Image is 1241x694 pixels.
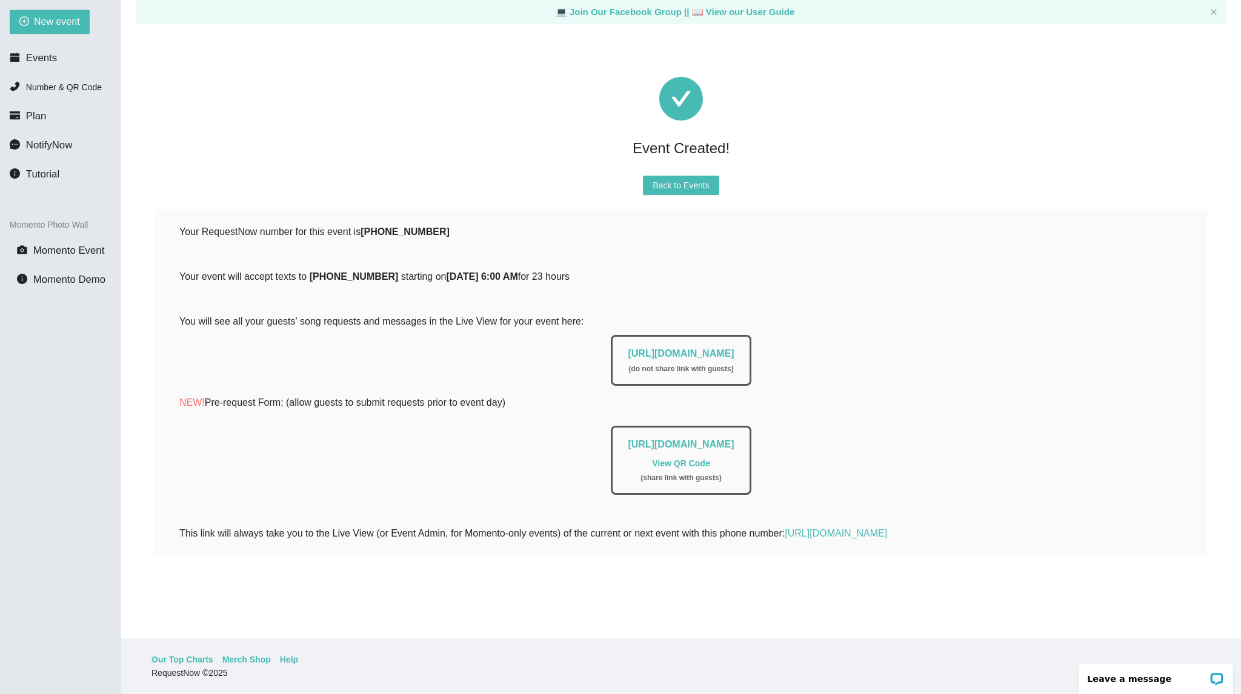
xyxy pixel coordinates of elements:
[446,271,517,282] b: [DATE] 6:00 AM
[628,348,734,359] a: [URL][DOMAIN_NAME]
[33,274,105,285] span: Momento Demo
[151,666,1208,679] div: RequestNow © 2025
[179,397,205,408] span: NEW!
[692,7,795,17] a: laptop View our User Guide
[643,176,719,195] button: Back to Events
[19,16,29,28] span: plus-circle
[628,472,734,484] div: ( share link with guests )
[361,226,450,237] b: [PHONE_NUMBER]
[310,271,399,282] b: [PHONE_NUMBER]
[10,10,90,34] button: plus-circleNew event
[26,110,47,122] span: Plan
[652,458,710,468] a: View QR Code
[1210,8,1217,16] button: close
[556,7,567,17] span: laptop
[155,135,1207,161] div: Event Created!
[1071,656,1241,694] iframe: LiveChat chat widget
[653,179,709,192] span: Back to Events
[222,653,271,666] a: Merch Shop
[26,52,57,64] span: Events
[179,226,450,237] span: Your RequestNow number for this event is
[26,139,72,151] span: NotifyNow
[628,363,734,375] div: ( do not share link with guests )
[280,653,298,666] a: Help
[556,7,692,17] a: laptop Join Our Facebook Group ||
[33,245,105,256] span: Momento Event
[10,52,20,62] span: calendar
[179,314,1183,510] div: You will see all your guests' song requests and messages in the Live View for your event here:
[179,526,1183,541] div: This link will always take you to the Live View (or Event Admin, for Momento-only events) of the ...
[151,653,213,666] a: Our Top Charts
[17,245,27,255] span: camera
[26,82,102,92] span: Number & QR Code
[628,439,734,449] a: [URL][DOMAIN_NAME]
[10,110,20,121] span: credit-card
[692,7,704,17] span: laptop
[179,395,1183,410] p: Pre-request Form: (allow guests to submit requests prior to event day)
[659,77,703,121] span: check-circle
[10,168,20,179] span: info-circle
[34,14,80,29] span: New event
[17,274,27,284] span: info-circle
[179,269,1183,284] div: Your event will accept texts to starting on for 23 hours
[785,528,887,538] a: [URL][DOMAIN_NAME]
[10,81,20,91] span: phone
[26,168,59,180] span: Tutorial
[10,139,20,150] span: message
